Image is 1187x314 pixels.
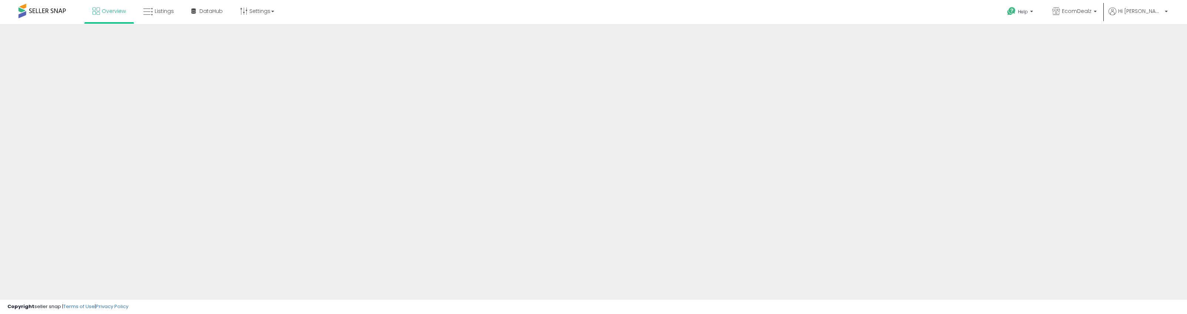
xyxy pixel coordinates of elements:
[1018,9,1028,15] span: Help
[199,7,223,15] span: DataHub
[1007,7,1016,16] i: Get Help
[96,303,128,310] a: Privacy Policy
[1001,1,1040,24] a: Help
[155,7,174,15] span: Listings
[63,303,95,310] a: Terms of Use
[1062,7,1092,15] span: EcomDealz
[1109,7,1168,24] a: Hi [PERSON_NAME]
[7,303,34,310] strong: Copyright
[7,303,128,310] div: seller snap | |
[1118,7,1163,15] span: Hi [PERSON_NAME]
[102,7,126,15] span: Overview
